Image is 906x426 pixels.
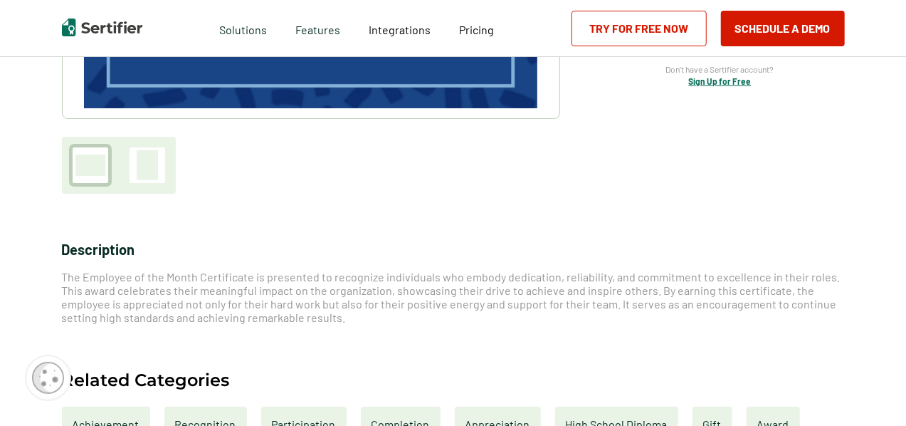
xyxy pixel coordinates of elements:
[62,241,135,258] span: Description
[689,76,752,86] a: Sign Up for Free
[835,358,906,426] iframe: Chat Widget
[295,19,340,37] span: Features
[32,362,64,394] img: Cookie Popup Icon
[62,371,230,389] h2: Related Categories
[571,11,707,46] a: Try for Free Now
[369,19,431,37] a: Integrations
[459,19,494,37] a: Pricing
[219,19,267,37] span: Solutions
[721,11,845,46] button: Schedule a Demo
[459,23,494,36] span: Pricing
[666,63,774,76] span: Don’t have a Sertifier account?
[369,23,431,36] span: Integrations
[62,19,142,36] img: Sertifier | Digital Credentialing Platform
[62,270,841,324] span: The Employee of the Month Certificate is presented to recognize individuals who embody dedication...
